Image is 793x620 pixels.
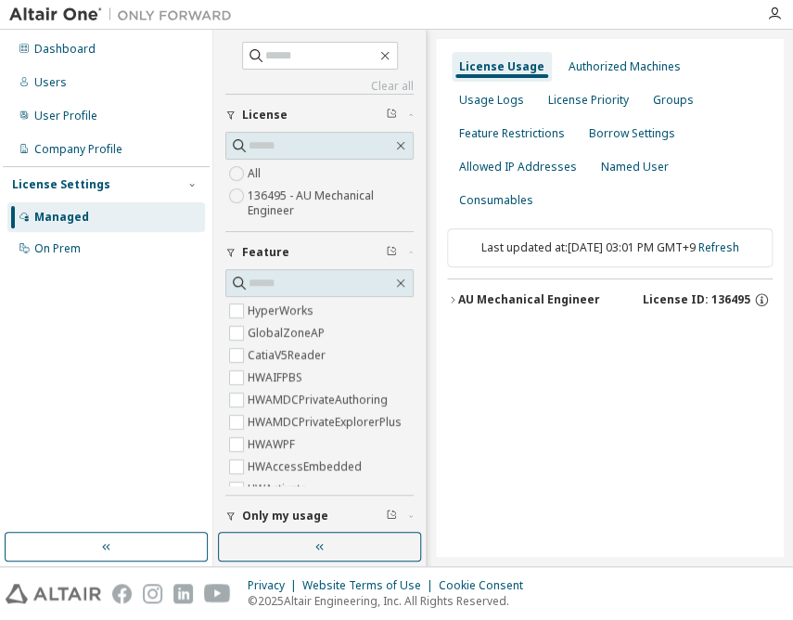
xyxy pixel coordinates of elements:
[248,322,328,344] label: GlobalZoneAP
[225,496,414,536] button: Only my usage
[459,160,577,174] div: Allowed IP Addresses
[248,411,405,433] label: HWAMDCPrivateExplorerPlus
[34,142,122,157] div: Company Profile
[12,177,110,192] div: License Settings
[225,232,414,273] button: Feature
[601,160,669,174] div: Named User
[569,59,681,74] div: Authorized Machines
[459,59,544,74] div: License Usage
[248,300,317,322] label: HyperWorks
[143,584,162,603] img: instagram.svg
[653,93,694,108] div: Groups
[248,578,302,593] div: Privacy
[458,292,600,307] div: AU Mechanical Engineer
[173,584,193,603] img: linkedin.svg
[112,584,132,603] img: facebook.svg
[589,126,675,141] div: Borrow Settings
[698,239,739,255] a: Refresh
[34,75,67,90] div: Users
[643,292,750,307] span: License ID: 136495
[242,108,288,123] span: License
[248,344,329,367] label: CatiaV5Reader
[34,42,96,57] div: Dashboard
[302,578,439,593] div: Website Terms of Use
[6,584,101,603] img: altair_logo.svg
[447,228,773,267] div: Last updated at: [DATE] 03:01 PM GMT+9
[248,367,306,389] label: HWAIFPBS
[242,509,328,523] span: Only my usage
[34,241,81,256] div: On Prem
[548,93,629,108] div: License Priority
[459,126,565,141] div: Feature Restrictions
[248,389,391,411] label: HWAMDCPrivateAuthoring
[248,433,299,456] label: HWAWPF
[386,245,397,260] span: Clear filter
[386,509,397,523] span: Clear filter
[248,456,365,478] label: HWAccessEmbedded
[248,162,264,185] label: All
[204,584,231,603] img: youtube.svg
[34,109,97,123] div: User Profile
[248,478,311,500] label: HWActivate
[248,185,414,222] label: 136495 - AU Mechanical Engineer
[225,95,414,136] button: License
[386,108,397,123] span: Clear filter
[248,593,534,609] p: © 2025 Altair Engineering, Inc. All Rights Reserved.
[225,79,414,94] a: Clear all
[459,93,524,108] div: Usage Logs
[447,279,773,320] button: AU Mechanical EngineerLicense ID: 136495
[34,210,89,225] div: Managed
[242,245,289,260] span: Feature
[9,6,241,24] img: Altair One
[459,193,533,208] div: Consumables
[439,578,534,593] div: Cookie Consent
